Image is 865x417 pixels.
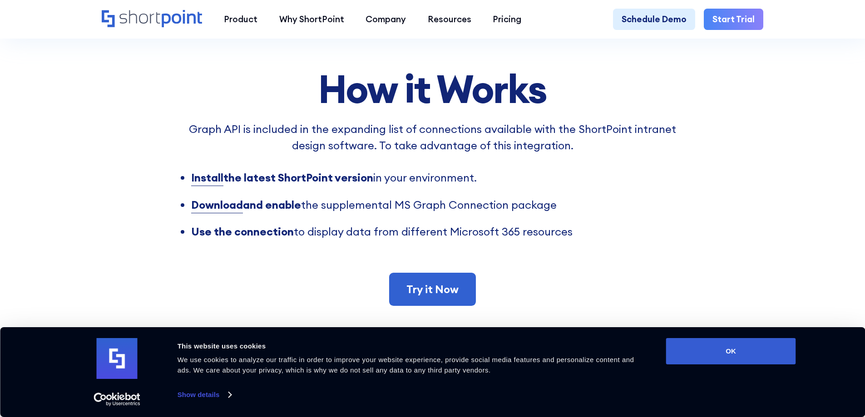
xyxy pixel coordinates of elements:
a: Install [191,170,223,186]
a: Try it Now [389,273,476,306]
div: Company [366,13,406,26]
li: the supplemental MS Graph Connection package [191,197,692,213]
p: Graph API is included in the expanding list of connections available with the ShortPoint intranet... [173,121,692,170]
button: OK [666,338,796,364]
a: Download [191,197,243,213]
strong: Install [191,171,223,184]
a: Pricing [482,9,533,30]
a: Schedule Demo [613,9,695,30]
a: Home [102,10,202,29]
div: Why ShortPoint [279,13,344,26]
div: Pricing [493,13,521,26]
img: logo [97,338,138,379]
a: Resources [417,9,482,30]
a: Start Trial [704,9,763,30]
a: Show details [178,388,231,402]
li: to display data from different Microsoft 365 resources [191,224,692,272]
a: Company [355,9,417,30]
a: Product [213,9,268,30]
div: This website uses cookies [178,341,646,352]
strong: Download [191,198,243,211]
h2: How it Works [173,68,692,110]
li: in your environment. [191,170,692,186]
strong: the latest ShortPoint version [223,171,373,184]
span: We use cookies to analyze our traffic in order to improve your website experience, provide social... [178,356,634,374]
strong: Use the connection [191,225,294,238]
div: Product [224,13,257,26]
strong: and enable [243,198,301,211]
div: Resources [428,13,471,26]
a: Why ShortPoint [268,9,355,30]
a: Usercentrics Cookiebot - opens in a new window [77,392,157,406]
